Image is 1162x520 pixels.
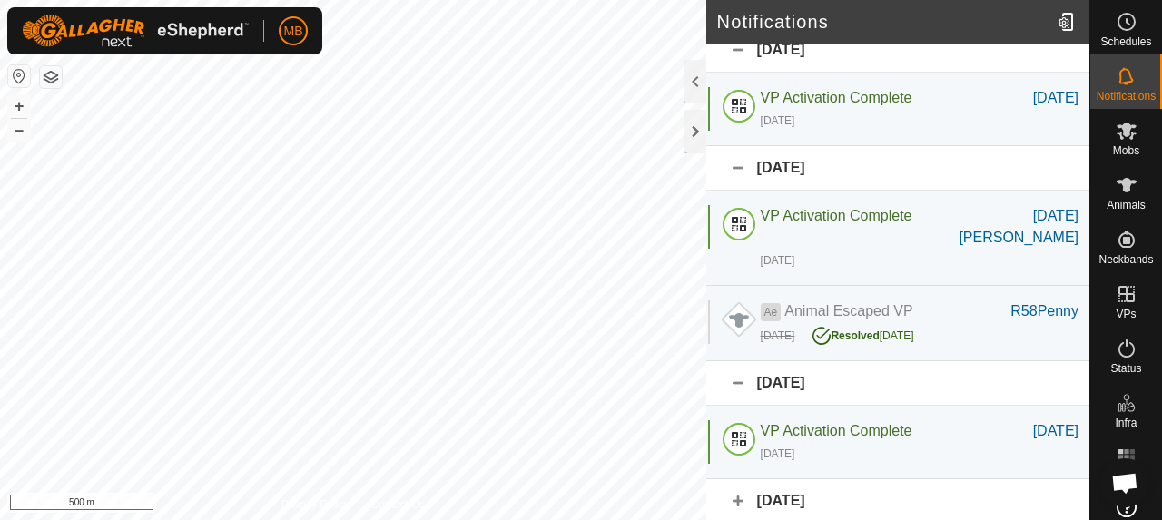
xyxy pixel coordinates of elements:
[831,329,879,342] span: Resolved
[812,322,913,344] div: [DATE]
[40,66,62,88] button: Map Layers
[1110,363,1141,374] span: Status
[1033,420,1078,442] div: [DATE]
[1107,200,1146,211] span: Animals
[761,328,795,344] div: [DATE]
[1104,472,1148,483] span: Heatmap
[706,361,1089,406] div: [DATE]
[1010,300,1078,322] div: R58Penny
[8,119,30,141] button: –
[761,446,795,462] div: [DATE]
[1033,87,1078,109] div: [DATE]
[284,22,303,41] span: MB
[22,15,249,47] img: Gallagher Logo
[761,90,912,105] span: VP Activation Complete
[761,303,782,321] span: Ae
[1100,36,1151,47] span: Schedules
[951,205,1078,249] div: [DATE] [PERSON_NAME]
[706,146,1089,191] div: [DATE]
[1100,458,1149,507] div: Open chat
[1115,417,1137,428] span: Infra
[1113,145,1139,156] span: Mobs
[706,28,1089,73] div: [DATE]
[761,423,912,438] span: VP Activation Complete
[761,208,912,223] span: VP Activation Complete
[761,113,795,129] div: [DATE]
[370,496,424,513] a: Contact Us
[281,496,350,513] a: Privacy Policy
[717,11,1050,33] h2: Notifications
[1116,309,1136,319] span: VPs
[8,65,30,87] button: Reset Map
[8,95,30,117] button: +
[1097,91,1156,102] span: Notifications
[784,303,912,319] span: Animal Escaped VP
[1098,254,1153,265] span: Neckbands
[761,252,795,269] div: [DATE]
